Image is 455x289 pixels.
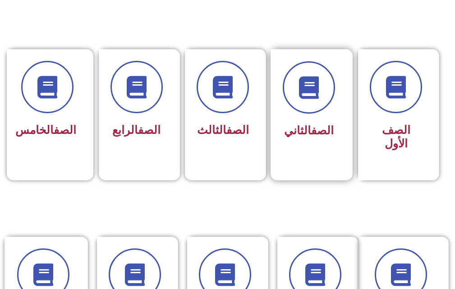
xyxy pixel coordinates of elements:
[112,124,161,137] span: الرابع
[311,124,334,137] a: الصف
[226,124,249,137] a: الصف
[54,124,76,137] a: الصف
[138,124,161,137] a: الصف
[382,124,410,150] span: الصف الأول
[15,124,76,137] span: الخامس
[284,124,334,137] span: الثاني
[197,124,249,137] span: الثالث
